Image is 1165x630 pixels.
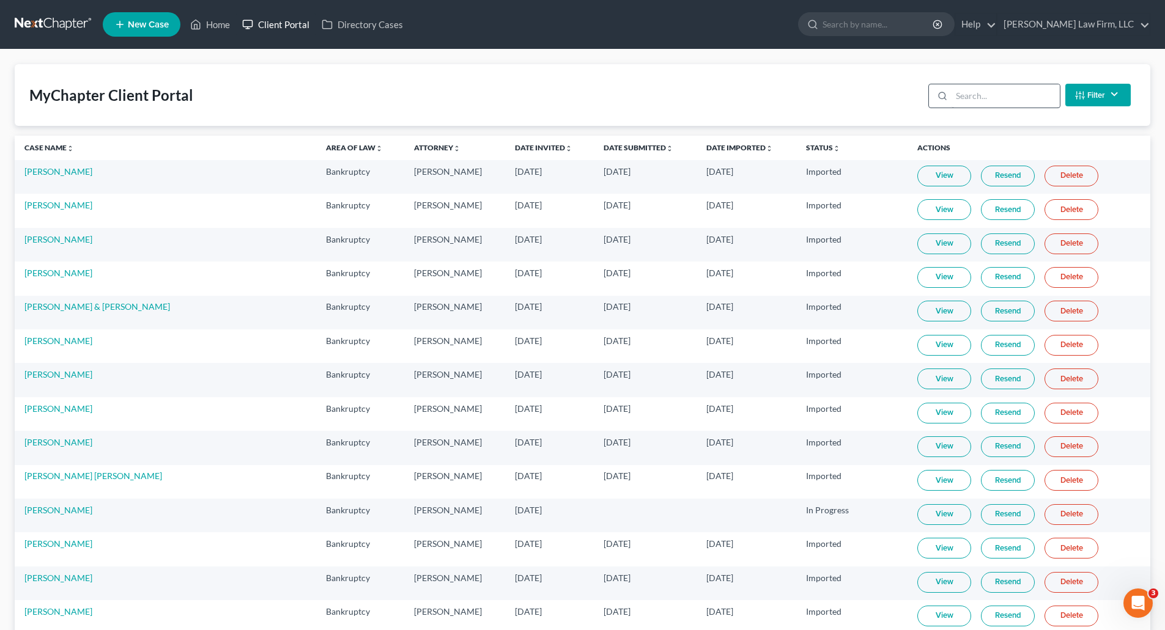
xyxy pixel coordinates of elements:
a: [PERSON_NAME] [24,538,92,549]
a: [PERSON_NAME] [24,606,92,617]
span: [DATE] [515,166,542,177]
a: Date Invitedunfold_more [515,143,572,152]
td: Imported [796,228,908,262]
td: Bankruptcy [316,431,404,464]
td: Bankruptcy [316,194,404,227]
span: [DATE] [604,301,631,312]
td: Imported [796,431,908,464]
span: [DATE] [706,606,733,617]
td: Bankruptcy [316,262,404,295]
span: [DATE] [515,234,542,244]
span: [DATE] [604,573,631,583]
td: Imported [796,296,908,329]
a: Home [184,13,236,35]
td: Imported [796,566,908,600]
a: [PERSON_NAME] [24,403,92,414]
td: [PERSON_NAME] [404,499,505,532]
i: unfold_more [833,145,840,152]
span: [DATE] [515,200,542,210]
span: [DATE] [515,437,542,447]
td: [PERSON_NAME] [404,397,505,431]
td: Bankruptcy [316,465,404,499]
a: Resend [981,166,1035,186]
td: [PERSON_NAME] [404,262,505,295]
span: [DATE] [706,403,733,414]
span: [DATE] [604,200,631,210]
span: [DATE] [706,234,733,244]
a: Area of Lawunfold_more [326,143,383,152]
td: [PERSON_NAME] [404,465,505,499]
a: Delete [1045,436,1098,457]
a: [PERSON_NAME] [24,200,92,210]
span: [DATE] [515,606,542,617]
a: View [917,538,971,559]
a: View [917,166,971,186]
span: New Case [128,20,169,29]
span: [DATE] [706,437,733,447]
span: [DATE] [515,369,542,379]
a: Resend [981,368,1035,389]
span: [DATE] [604,268,631,278]
a: Resend [981,199,1035,220]
span: [DATE] [515,335,542,346]
a: Client Portal [236,13,316,35]
input: Search... [952,84,1060,108]
span: [DATE] [706,268,733,278]
span: [DATE] [515,403,542,414]
a: Resend [981,233,1035,254]
td: Imported [796,160,908,194]
span: [DATE] [604,166,631,177]
span: 3 [1148,588,1158,598]
span: [DATE] [604,234,631,244]
i: unfold_more [666,145,673,152]
a: View [917,403,971,423]
a: [PERSON_NAME] [24,335,92,346]
span: [DATE] [515,573,542,583]
a: Delete [1045,199,1098,220]
a: Case Nameunfold_more [24,143,74,152]
a: [PERSON_NAME] & [PERSON_NAME] [24,301,170,312]
span: [DATE] [706,166,733,177]
a: [PERSON_NAME] [24,268,92,278]
span: [DATE] [604,437,631,447]
a: View [917,606,971,626]
a: Resend [981,436,1035,457]
a: Delete [1045,368,1098,389]
a: View [917,233,971,254]
a: Delete [1045,267,1098,288]
td: Imported [796,194,908,227]
a: Resend [981,470,1035,491]
td: Bankruptcy [316,363,404,397]
td: [PERSON_NAME] [404,160,505,194]
td: In Progress [796,499,908,532]
a: View [917,504,971,525]
a: View [917,470,971,491]
a: [PERSON_NAME] [24,437,92,447]
span: [DATE] [515,505,542,515]
span: [DATE] [604,369,631,379]
span: [DATE] [604,403,631,414]
a: [PERSON_NAME] [PERSON_NAME] [24,471,162,481]
td: [PERSON_NAME] [404,566,505,600]
span: [DATE] [706,369,733,379]
a: [PERSON_NAME] [24,369,92,379]
a: Delete [1045,403,1098,423]
span: [DATE] [706,200,733,210]
td: Bankruptcy [316,296,404,329]
td: Imported [796,363,908,397]
a: Date Importedunfold_more [706,143,773,152]
a: Delete [1045,335,1098,356]
a: Delete [1045,504,1098,525]
a: Resend [981,403,1035,423]
i: unfold_more [453,145,460,152]
td: [PERSON_NAME] [404,431,505,464]
span: [DATE] [706,471,733,481]
a: Attorneyunfold_more [414,143,460,152]
a: Resend [981,606,1035,626]
span: [DATE] [604,606,631,617]
td: Bankruptcy [316,566,404,600]
span: [DATE] [706,538,733,549]
td: Bankruptcy [316,499,404,532]
span: [DATE] [604,471,631,481]
a: Delete [1045,572,1098,593]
